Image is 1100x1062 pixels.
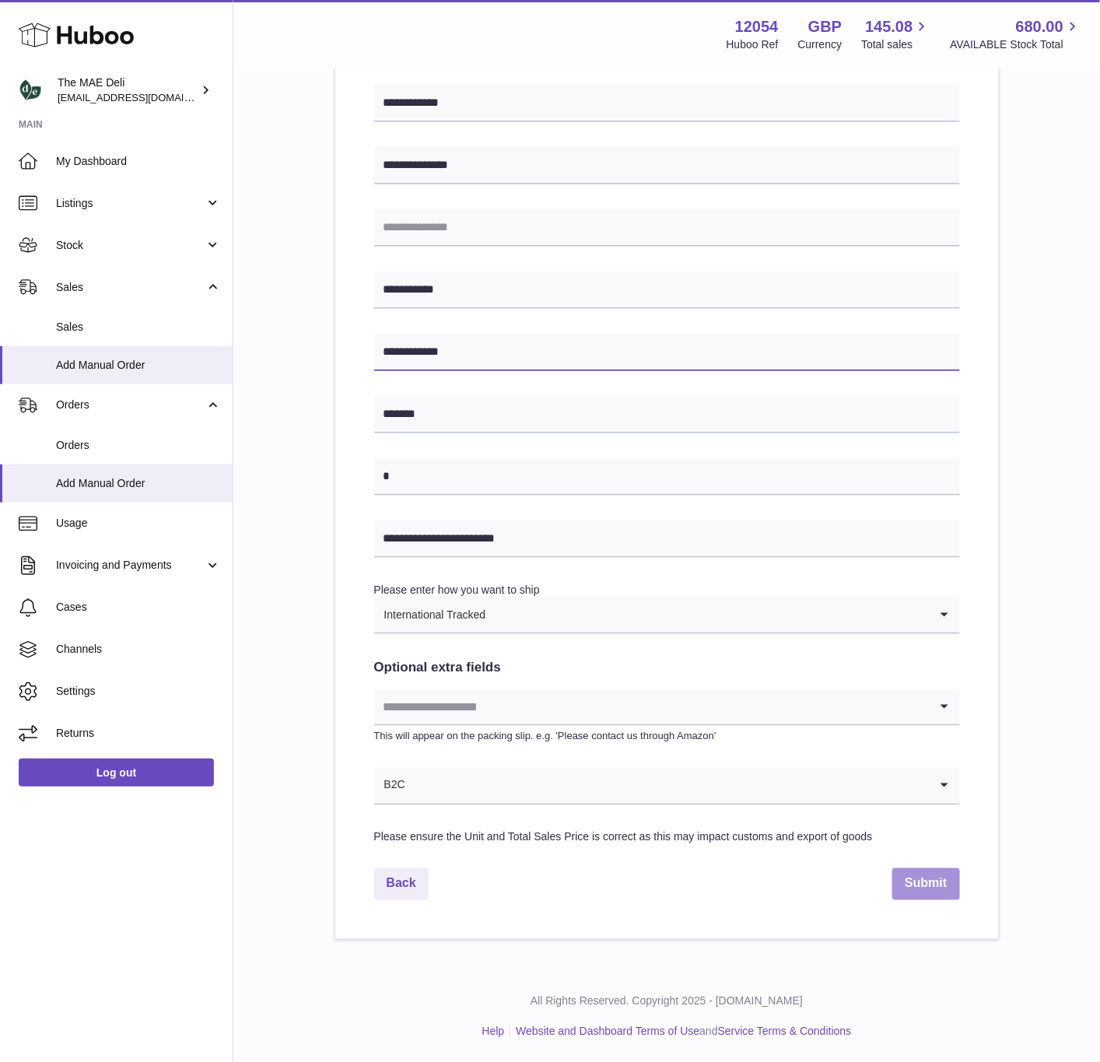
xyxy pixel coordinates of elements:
[56,438,221,453] span: Orders
[56,238,205,253] span: Stock
[56,154,221,169] span: My Dashboard
[56,398,205,412] span: Orders
[374,768,960,805] div: Search for option
[56,516,221,531] span: Usage
[482,1025,505,1038] a: Help
[246,994,1088,1009] p: All Rights Reserved. Copyright 2025 - [DOMAIN_NAME]
[374,597,487,633] span: International Tracked
[735,16,779,37] strong: 12054
[808,16,842,37] strong: GBP
[374,689,929,724] input: Search for option
[374,584,540,596] label: Please enter how you want to ship
[406,768,929,804] input: Search for option
[374,597,960,634] div: Search for option
[861,16,930,52] a: 145.08 Total sales
[861,37,930,52] span: Total sales
[56,196,205,211] span: Listings
[727,37,779,52] div: Huboo Ref
[19,759,214,787] a: Log out
[374,689,960,726] div: Search for option
[19,79,42,102] img: logistics@deliciouslyella.com
[56,320,221,335] span: Sales
[374,659,960,677] h2: Optional extra fields
[56,558,205,573] span: Invoicing and Payments
[510,1025,851,1039] li: and
[486,597,928,633] input: Search for option
[374,768,406,804] span: B2C
[950,37,1081,52] span: AVAILABLE Stock Total
[1016,16,1063,37] span: 680.00
[56,642,221,657] span: Channels
[798,37,843,52] div: Currency
[516,1025,699,1038] a: Website and Dashboard Terms of Use
[58,91,229,103] span: [EMAIL_ADDRESS][DOMAIN_NAME]
[56,280,205,295] span: Sales
[374,729,960,743] p: This will appear on the packing slip. e.g. 'Please contact us through Amazon'
[718,1025,852,1038] a: Service Terms & Conditions
[56,476,221,491] span: Add Manual Order
[892,868,959,900] button: Submit
[56,600,221,615] span: Cases
[374,830,960,845] div: Please ensure the Unit and Total Sales Price is correct as this may impact customs and export of ...
[950,16,1081,52] a: 680.00 AVAILABLE Stock Total
[56,684,221,699] span: Settings
[865,16,913,37] span: 145.08
[58,75,198,105] div: The MAE Deli
[56,358,221,373] span: Add Manual Order
[374,868,429,900] a: Back
[56,726,221,741] span: Returns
